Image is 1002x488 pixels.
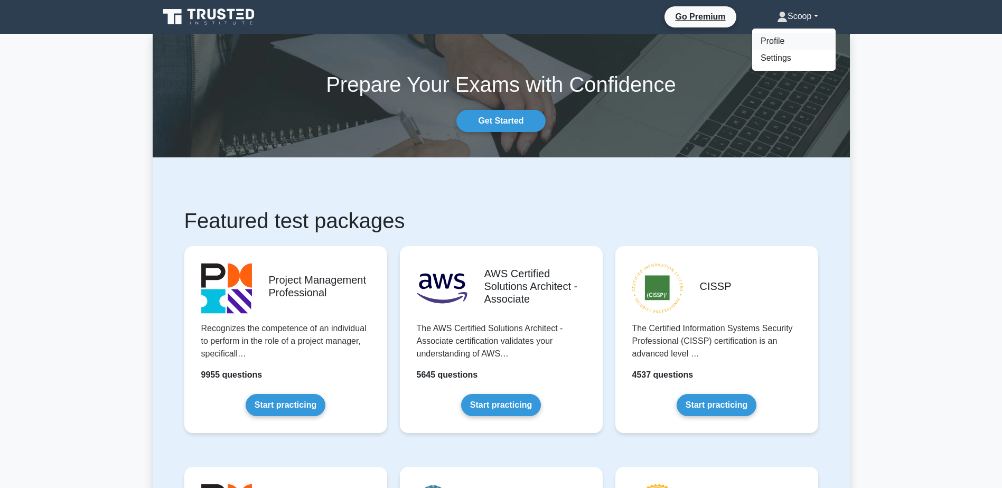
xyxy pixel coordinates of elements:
a: Start practicing [461,394,541,416]
a: Start practicing [246,394,325,416]
a: Start practicing [677,394,756,416]
a: Get Started [456,110,545,132]
h1: Featured test packages [184,208,818,233]
a: Scoop [752,6,843,27]
a: Profile [752,33,836,50]
ul: Scoop [752,28,836,71]
h1: Prepare Your Exams with Confidence [153,72,850,97]
a: Settings [752,50,836,67]
a: Go Premium [669,10,732,23]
